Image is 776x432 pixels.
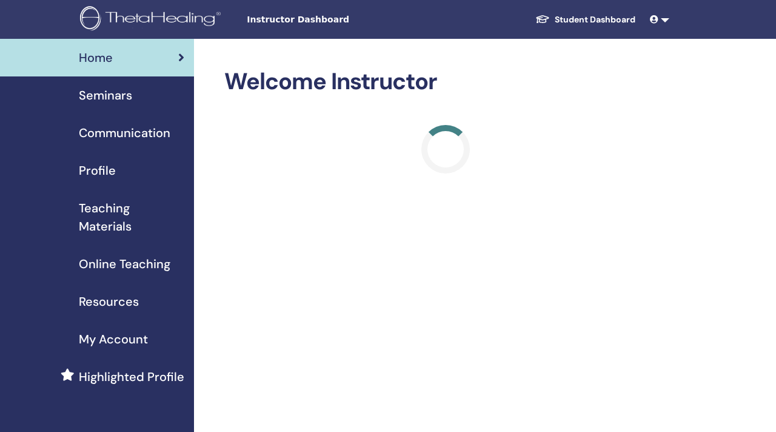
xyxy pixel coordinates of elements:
[535,14,550,24] img: graduation-cap-white.svg
[526,8,645,31] a: Student Dashboard
[79,292,139,311] span: Resources
[79,161,116,180] span: Profile
[79,255,170,273] span: Online Teaching
[247,13,429,26] span: Instructor Dashboard
[79,368,184,386] span: Highlighted Profile
[80,6,225,33] img: logo.png
[79,330,148,348] span: My Account
[79,49,113,67] span: Home
[79,86,132,104] span: Seminars
[224,68,667,96] h2: Welcome Instructor
[79,199,184,235] span: Teaching Materials
[79,124,170,142] span: Communication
